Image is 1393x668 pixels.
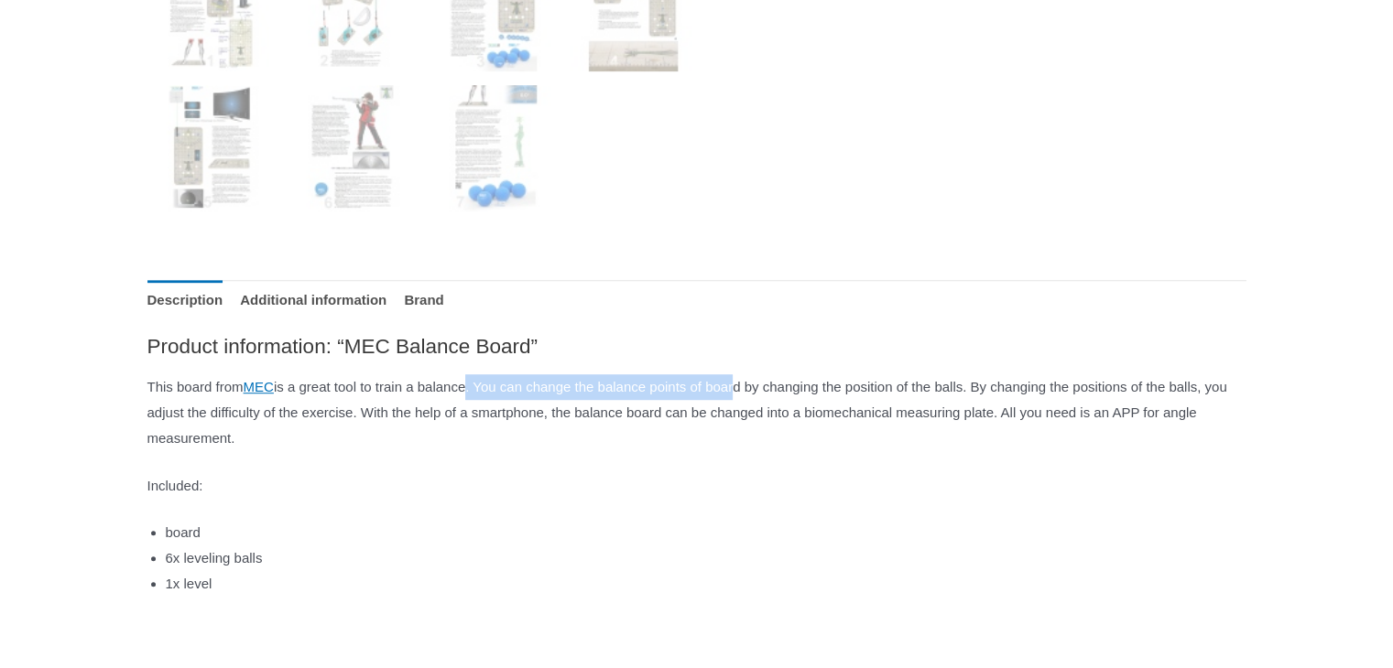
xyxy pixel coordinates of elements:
[166,571,1246,597] li: 1x level
[147,280,223,319] a: Description
[147,374,1246,451] p: This board from is a great tool to train a balance. You can change the balance points of board by...
[288,85,415,212] img: MEC Balance Board - Image 10
[404,280,443,319] a: Brand
[429,85,556,212] img: MEC Balance Board - Image 11
[147,333,1246,360] h2: Product information: “MEC Balance Board”
[166,520,1246,545] li: board
[240,280,386,319] a: Additional information
[166,545,1246,571] li: 6x leveling balls
[244,379,274,394] a: MEC
[147,473,1246,499] p: Included:
[147,85,275,212] img: MEC Balance Board - Image 9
